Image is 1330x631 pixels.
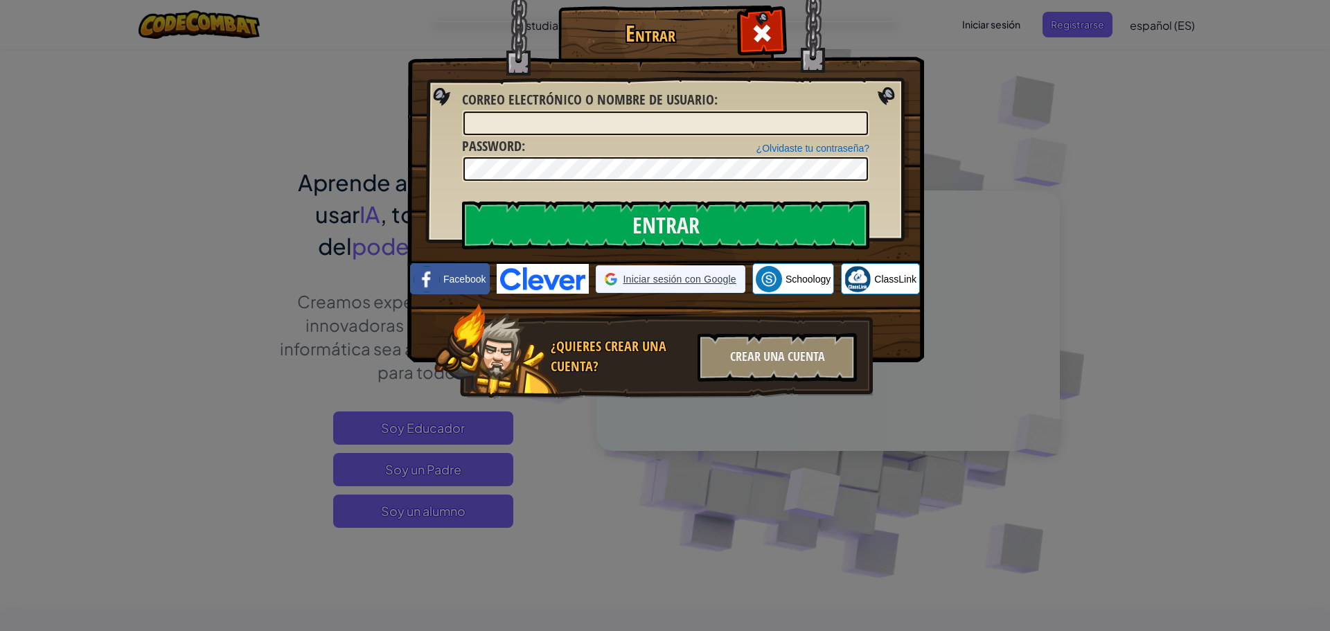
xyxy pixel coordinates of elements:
span: Password [462,136,522,155]
input: Entrar [462,201,869,249]
a: ¿Olvidaste tu contraseña? [756,143,869,154]
img: facebook_small.png [414,266,440,292]
div: ¿Quieres crear una cuenta? [551,337,689,376]
span: Iniciar sesión con Google [623,272,736,286]
span: ClassLink [874,272,916,286]
img: clever-logo-blue.png [497,264,589,294]
div: Crear una cuenta [698,333,857,382]
div: Iniciar sesión con Google [596,265,745,293]
span: Facebook [443,272,486,286]
label: : [462,136,525,157]
img: classlink-logo-small.png [844,266,871,292]
h1: Entrar [562,21,738,46]
label: : [462,90,718,110]
img: schoology.png [756,266,782,292]
span: Correo electrónico o nombre de usuario [462,90,714,109]
span: Schoology [786,272,831,286]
